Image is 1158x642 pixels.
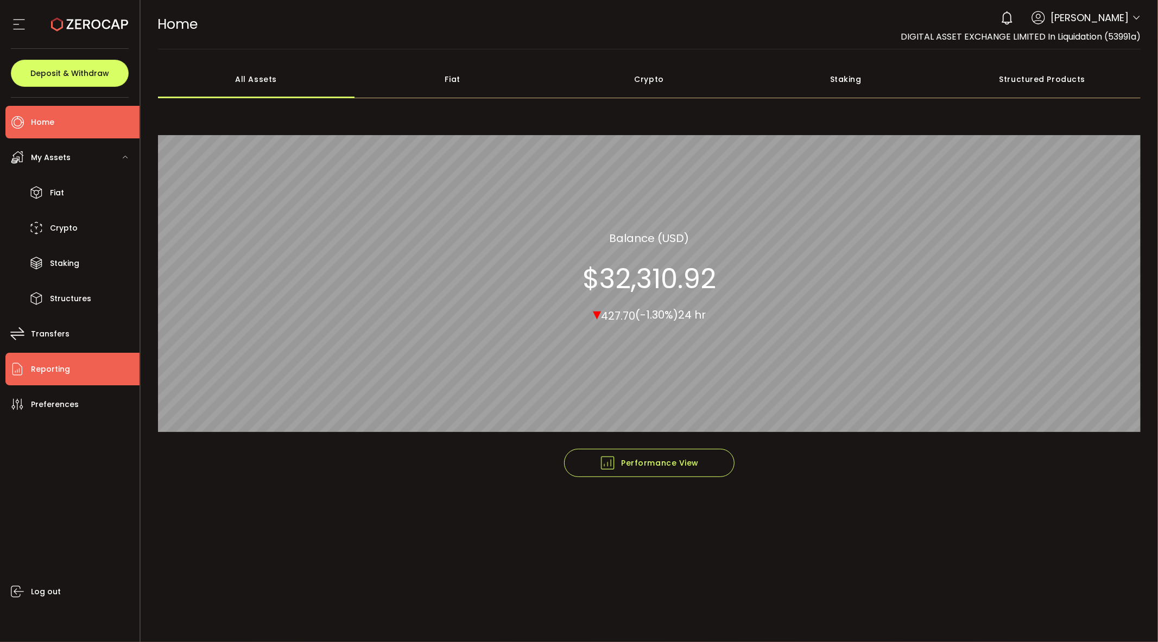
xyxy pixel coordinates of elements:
span: ▾ [593,302,601,326]
div: Structured Products [944,60,1141,98]
section: Balance (USD) [609,230,689,246]
div: Staking [748,60,944,98]
span: Staking [50,256,79,271]
span: Home [31,115,54,130]
span: Deposit & Withdraw [30,69,109,77]
span: DIGITAL ASSET EXCHANGE LIMITED In Liquidation (53991a) [901,30,1141,43]
section: $32,310.92 [583,263,716,295]
span: Performance View [599,455,699,471]
button: Deposit & Withdraw [11,60,129,87]
span: 24 hr [678,308,706,323]
span: Crypto [50,220,78,236]
span: Structures [50,291,91,307]
span: Transfers [31,326,69,342]
div: All Assets [158,60,355,98]
button: Performance View [564,449,735,477]
span: My Assets [31,150,71,166]
span: (-1.30%) [635,308,678,323]
span: Home [158,15,198,34]
div: Crypto [551,60,748,98]
span: Preferences [31,397,79,412]
iframe: Chat Widget [1104,590,1158,642]
span: Fiat [50,185,64,201]
div: Fiat [355,60,551,98]
span: Reporting [31,361,70,377]
span: Log out [31,584,61,600]
span: 427.70 [601,308,635,323]
span: [PERSON_NAME] [1051,10,1129,25]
